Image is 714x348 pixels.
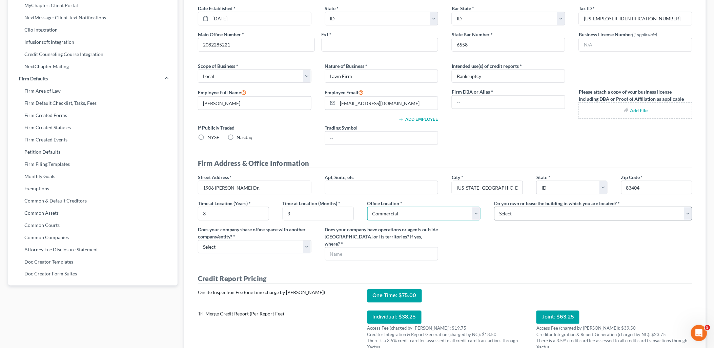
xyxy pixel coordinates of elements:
a: Credit Counseling Course Integration [8,48,178,60]
h4: Credit Report Pricing [198,274,692,284]
a: Firm Created Statuses [8,121,178,134]
a: Monthly Goals [8,170,178,182]
a: [DATE] [198,12,311,25]
a: Firm Defaults [8,73,178,85]
a: Firm Filing Templates [8,158,178,170]
input: -- [452,96,565,109]
span: Firm Defaults [19,75,48,82]
a: NextMessage: Client Text Notifications [8,12,178,24]
input: Enter email... [338,97,438,110]
div: Access Fee (charged by [PERSON_NAME]): $39.50 [536,325,692,332]
a: Firm Area of Law [8,85,178,97]
input: Enter months... [283,207,353,220]
span: Nasdaq [237,134,253,140]
div: One Time: $75.00 [367,289,422,303]
h4: Firm Address & Office Information [198,158,692,168]
input: # [579,12,692,25]
a: Common Companies [8,231,178,244]
input: (optional) [325,181,438,194]
input: -- [322,38,438,51]
a: Doc Creator Form Suites [8,268,178,280]
div: Creditor Integration & Report Generation (charged by NC): $18.50 [367,332,523,338]
span: Zip Code [621,174,640,180]
span: Nature of Business [325,63,365,69]
input: # [452,38,565,51]
label: Business License Number [579,31,657,38]
a: Firm Created Events [8,134,178,146]
span: Tax ID [579,5,592,11]
span: State [325,5,336,11]
span: NYSE [207,134,219,140]
span: State Bar Number [452,32,490,37]
span: State [536,174,547,180]
span: Does your company share office space with another company/entity? [198,227,306,239]
span: Date Established [198,5,233,11]
input: Name [325,248,438,260]
span: Scope of Business [198,63,236,69]
a: Firm Created Forms [8,109,178,121]
span: Bar State [452,5,471,11]
input: Enter city... [452,181,523,194]
a: Common & Default Creditors [8,195,178,207]
input: N/A [579,38,692,51]
span: Firm DBA or Alias [452,89,490,95]
input: Enter address... [198,181,311,194]
div: Creditor Integration & Report Generation (charged by NC): $23.75 [536,332,692,338]
div: Joint: $63.25 [536,311,579,324]
div: Tri-Merge Credit Report (Per Report Fee) [198,311,354,317]
input: -- [325,132,438,144]
label: Employee Full Name [198,88,247,96]
iframe: Intercom live chat [691,325,707,341]
label: Please attach a copy of your business license including DBA or Proof of Affiliation as applicable [579,88,692,102]
label: Apt, Suite, etc [325,174,354,181]
label: Employee Email [325,88,364,96]
div: Onsite Inspection Fee (one time charge by [PERSON_NAME]) [198,289,354,296]
a: Doc Creator Templates [8,256,178,268]
span: Main Office Number [198,32,241,37]
a: Exemptions [8,182,178,195]
span: Street Address [198,174,229,180]
a: Clio Integration [8,24,178,36]
span: Do you own or lease the building in which you are located? [494,200,617,206]
a: Infusionsoft Integration [8,36,178,48]
a: Common Assets [8,207,178,219]
span: 5 [705,325,710,330]
span: (if applicable) [632,32,657,37]
span: Time at Location (Years) [198,200,248,206]
div: Individual: $38.25 [367,311,422,324]
input: XXXXX [621,181,692,194]
a: NextChapter Mailing [8,60,178,73]
a: Common Courts [8,219,178,231]
span: Does your company have operations or agents outside [GEOGRAPHIC_DATA] or its territories? If yes,... [325,227,438,247]
span: City [452,174,460,180]
a: Petition Defaults [8,146,178,158]
input: -- [198,38,314,51]
span: Time at Location (Months) [283,200,338,206]
button: Add Employee [399,117,438,122]
div: Access Fee (charged by [PERSON_NAME]): $19.75 [367,325,523,332]
span: Office Location [367,200,400,206]
input: Enter years... [198,207,269,220]
span: Ext [322,32,329,37]
label: Trading Symbol [325,124,358,131]
span: Intended use(s) of credit reports [452,63,519,69]
label: If Publicly Traded [198,124,311,131]
a: Firm Default Checklist, Tasks, Fees [8,97,178,109]
input: -- [198,97,311,110]
a: Attorney Fee Disclosure Statement [8,244,178,256]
